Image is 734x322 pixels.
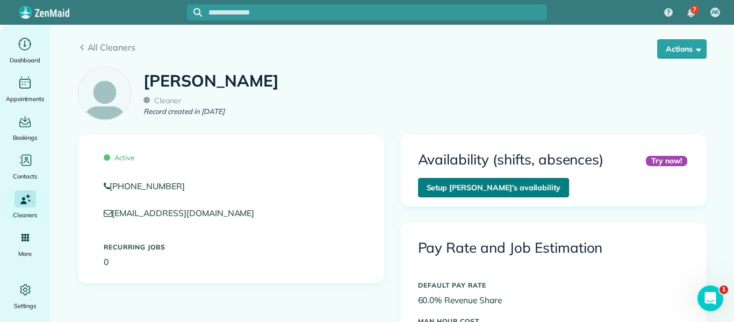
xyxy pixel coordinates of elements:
a: [PHONE_NUMBER] [104,180,358,192]
div: Try now! [646,156,687,166]
span: All Cleaners [88,41,707,54]
a: Settings [4,281,46,311]
button: Focus search [187,8,202,17]
a: Setup [PERSON_NAME]’s availability [418,178,570,197]
h5: Recurring Jobs [104,244,358,251]
a: [EMAIL_ADDRESS][DOMAIN_NAME] [104,207,265,218]
span: 7 [693,5,696,14]
a: Cleaners [4,190,46,220]
span: Cleaner [143,96,181,105]
span: Settings [14,300,37,311]
div: 7 unread notifications [680,1,702,25]
a: Contacts [4,152,46,182]
h1: [PERSON_NAME] [143,72,279,90]
a: Bookings [4,113,46,143]
a: Dashboard [4,35,46,66]
span: Bookings [13,132,38,143]
span: Cleaners [13,210,37,220]
span: More [18,248,32,259]
h3: Availability (shifts, absences) [418,152,604,168]
h5: DEFAULT PAY RATE [418,282,689,289]
svg: Focus search [193,8,202,17]
h3: Pay Rate and Job Estimation [418,240,689,256]
span: Contacts [13,171,37,182]
iframe: Intercom live chat [697,285,723,311]
button: Actions [657,39,707,59]
span: AK [711,8,719,17]
span: Dashboard [10,55,40,66]
span: Appointments [6,94,45,104]
a: Appointments [4,74,46,104]
span: 1 [719,285,728,294]
img: employee_icon-c2f8239691d896a72cdd9dc41cfb7b06f9d69bdd837a2ad469be8ff06ab05b5f.png [78,67,131,120]
a: All Cleaners [78,41,707,54]
p: 0 [104,256,358,268]
span: Active [104,153,135,162]
p: 60.0% Revenue Share [418,294,689,306]
em: Record created in [DATE] [143,106,224,117]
